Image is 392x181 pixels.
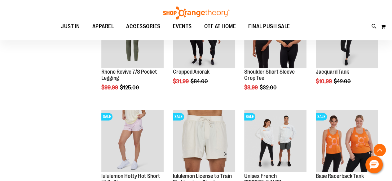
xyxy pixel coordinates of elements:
[198,19,242,34] a: OTF AT HOME
[167,19,198,34] a: EVENTS
[365,156,383,173] button: Hello, have a question? Let’s chat.
[92,19,114,33] span: APPAREL
[244,110,306,172] img: Unisex French Terry Crewneck Sweatshirt primary image
[244,113,255,120] span: SALE
[313,3,381,100] div: product
[204,19,236,33] span: OTF AT HOME
[101,110,164,172] img: lululemon Hotty Hot Short High-Rise
[170,3,238,100] div: product
[173,69,209,75] a: Cropped Anorak
[242,19,296,33] a: FINAL PUSH SALE
[316,113,327,120] span: SALE
[173,113,184,120] span: SALE
[61,19,80,33] span: JUST IN
[316,173,364,179] a: Base Racerback Tank
[244,110,306,173] a: Unisex French Terry Crewneck Sweatshirt primary imageSALE
[173,110,235,173] a: lululemon License to Train 5in Linerless ShortsSALE
[173,110,235,172] img: lululemon License to Train 5in Linerless Shorts
[244,69,295,81] a: Shoulder Short Sleeve Crop Tee
[244,84,259,91] span: $8.99
[101,110,164,173] a: lululemon Hotty Hot Short High-RiseSALE
[120,84,140,91] span: $125.00
[373,144,386,156] button: Back To Top
[86,19,120,34] a: APPAREL
[101,84,119,91] span: $99.99
[241,3,310,106] div: product
[126,19,161,33] span: ACCESSORIES
[101,69,157,81] a: Rhone Revive 7/8 Pocket Legging
[173,19,192,33] span: EVENTS
[316,78,333,84] span: $10.99
[316,110,378,172] img: Product image for Base Racerback Tank
[316,69,349,75] a: Jacquard Tank
[334,78,352,84] span: $42.00
[316,110,378,173] a: Product image for Base Racerback TankSALE
[162,6,230,19] img: Shop Orangetheory
[260,84,278,91] span: $32.00
[120,19,167,34] a: ACCESSORIES
[55,19,86,34] a: JUST IN
[248,19,290,33] span: FINAL PUSH SALE
[98,3,167,106] div: product
[191,78,209,84] span: $84.00
[173,78,190,84] span: $31.99
[101,113,112,120] span: SALE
